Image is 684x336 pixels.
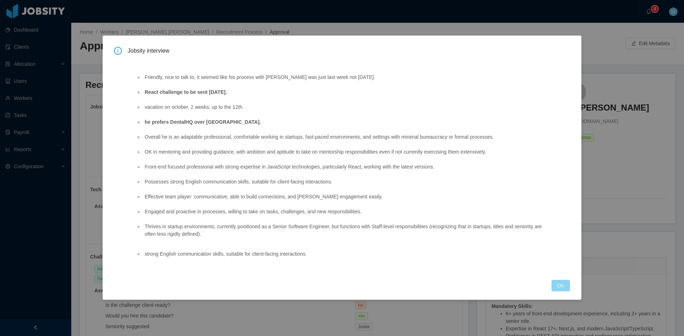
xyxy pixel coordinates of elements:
li: OK in mentoring and providing guidance, with ambition and aptitude to take on mentorship responsi... [143,148,543,156]
button: OK [551,280,570,291]
li: Engaged and proactive in processes, willing to take on tasks, challenges, and new responsibilities. [143,208,543,215]
li: vacation on october. 2 weeks, up to the 12th. [143,103,543,111]
li: Effective team player: communicative, able to build connections, and [PERSON_NAME] engagement eas... [143,193,543,201]
li: Possesses strong English communication skills, suitable for client-facing interactions. [143,178,543,186]
li: Front-end focused professional with strong expertise in JavaScript technologies, particularly Rea... [143,163,543,171]
li: strong English communication skills, suitable for client-facing interactions. [143,250,543,258]
strong: he prefers DentalHQ over [GEOGRAPHIC_DATA]. [145,119,261,125]
li: Overall he is an adaptable professional, comfortable working in startups, fast-paced environments... [143,133,543,141]
span: Jobsity interview [128,47,570,55]
li: Friendly, nice to talk to, it seemed like his process with [PERSON_NAME] was just last week not [... [143,74,543,81]
li: Thrives in startup environments; currently positioned as a Senior Software Engineer, but function... [143,223,543,238]
strong: React challenge to be sent [DATE]. [145,89,227,95]
i: icon: info-circle [114,47,122,55]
